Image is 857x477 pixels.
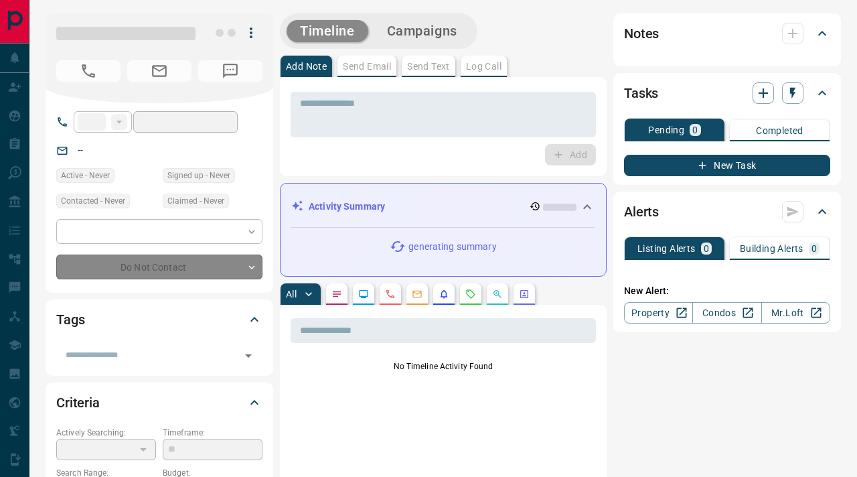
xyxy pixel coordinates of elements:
p: Activity Summary [309,200,385,214]
span: No Number [198,60,262,82]
p: New Alert: [624,284,830,298]
p: 0 [692,125,698,135]
span: Active - Never [61,169,110,182]
svg: Agent Actions [519,289,530,299]
a: Condos [692,302,761,324]
a: -- [78,145,83,155]
div: Notes [624,17,830,50]
div: Criteria [56,387,262,419]
p: Listing Alerts [637,244,696,253]
div: Activity Summary [291,194,595,219]
h2: Alerts [624,201,659,222]
svg: Requests [465,289,476,299]
span: Claimed - Never [167,194,224,208]
a: Property [624,302,693,324]
svg: Listing Alerts [439,289,449,299]
button: Timeline [287,20,368,42]
h2: Criteria [56,392,100,413]
h2: Tasks [624,82,658,104]
p: No Timeline Activity Found [291,360,596,372]
button: New Task [624,155,830,176]
span: Signed up - Never [167,169,230,182]
p: Add Note [286,62,327,71]
button: Campaigns [374,20,471,42]
span: Contacted - Never [61,194,125,208]
div: Alerts [624,196,830,228]
h2: Notes [624,23,659,44]
div: Do Not Contact [56,255,262,279]
span: No Email [127,60,191,82]
svg: Notes [331,289,342,299]
p: 0 [811,244,817,253]
button: Open [239,346,258,365]
span: No Number [56,60,121,82]
p: generating summary [408,240,496,254]
p: Building Alerts [740,244,803,253]
div: Tags [56,303,262,336]
p: All [286,289,297,299]
svg: Lead Browsing Activity [358,289,369,299]
p: 0 [704,244,709,253]
p: Timeframe: [163,427,262,439]
svg: Emails [412,289,422,299]
div: Tasks [624,77,830,109]
p: Actively Searching: [56,427,156,439]
p: Pending [648,125,684,135]
p: Completed [756,126,803,135]
h2: Tags [56,309,84,330]
svg: Calls [385,289,396,299]
svg: Opportunities [492,289,503,299]
a: Mr.Loft [761,302,830,324]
